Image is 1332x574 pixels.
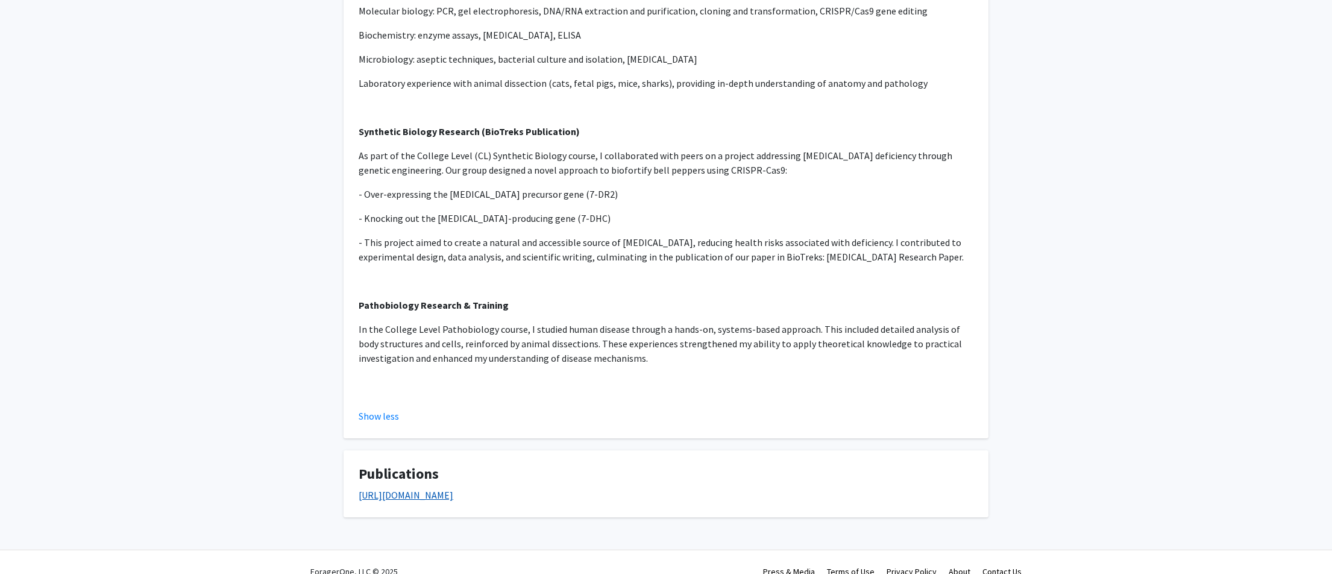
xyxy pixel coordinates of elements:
[359,323,962,364] span: In the College Level Pathobiology course, I studied human disease through a hands-on, systems-bas...
[359,211,973,225] p: - Knocking out the [MEDICAL_DATA]-producing gene (7-DHC)
[359,465,973,483] h4: Publications
[359,76,973,90] p: Laboratory experience with animal dissection (cats, fetal pigs, mice, sharks), providing in-depth...
[359,187,973,201] p: - Over-expressing the [MEDICAL_DATA] precursor gene (7-DR2)
[359,52,973,66] p: Microbiology: aseptic techniques, bacterial culture and isolation, [MEDICAL_DATA]
[359,28,973,42] p: Biochemistry: enzyme assays, [MEDICAL_DATA], ELISA
[359,489,453,501] a: [URL][DOMAIN_NAME]
[359,4,973,18] p: Molecular biology: PCR, gel electrophoresis, DNA/RNA extraction and purification, cloning and tra...
[359,125,580,137] strong: Synthetic Biology Research (BioTreks Publication)
[9,520,51,565] iframe: Chat
[359,299,509,311] strong: Pathobiology Research & Training
[359,409,399,423] button: Show less
[359,148,973,177] p: As part of the College Level (CL) Synthetic Biology course, I collaborated with peers on a projec...
[359,235,973,264] p: - This project aimed to create a natural and accessible source of [MEDICAL_DATA], reducing health...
